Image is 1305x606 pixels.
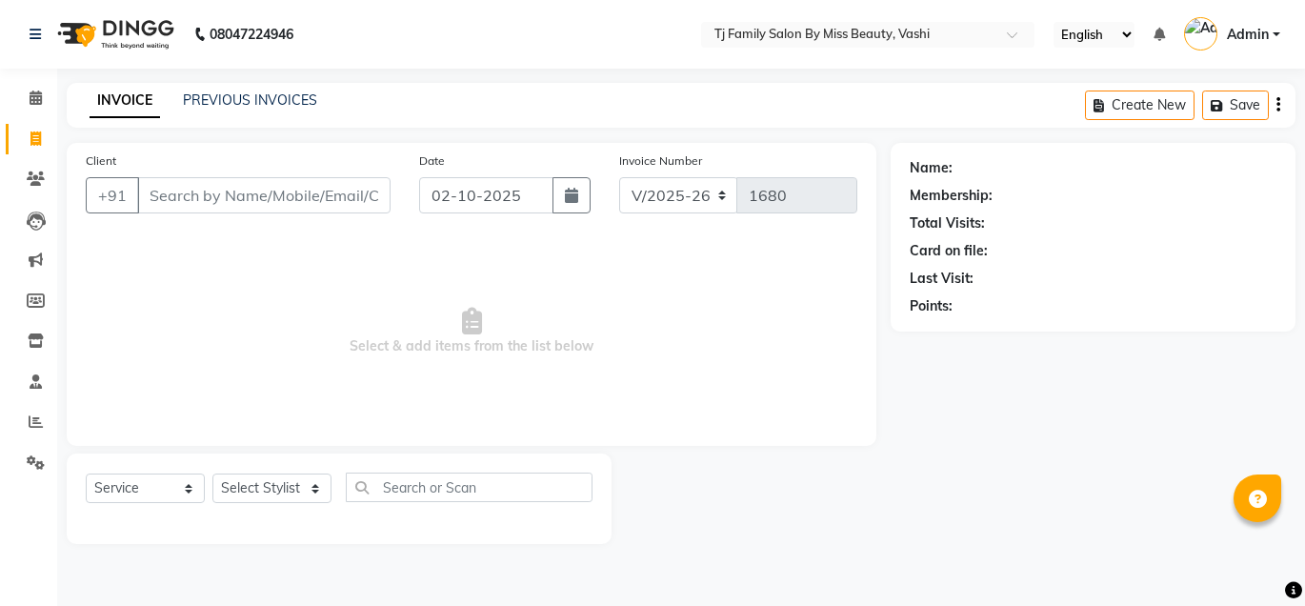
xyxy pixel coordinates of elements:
img: Admin [1184,17,1217,50]
div: Card on file: [910,241,988,261]
div: Points: [910,296,953,316]
a: PREVIOUS INVOICES [183,91,317,109]
span: Select & add items from the list below [86,236,857,427]
img: logo [49,8,179,61]
div: Name: [910,158,953,178]
div: Last Visit: [910,269,974,289]
a: INVOICE [90,84,160,118]
input: Search or Scan [346,473,592,502]
label: Date [419,152,445,170]
span: Admin [1227,25,1269,45]
button: +91 [86,177,139,213]
b: 08047224946 [210,8,293,61]
div: Total Visits: [910,213,985,233]
button: Create New [1085,91,1195,120]
label: Invoice Number [619,152,702,170]
iframe: chat widget [1225,530,1286,587]
label: Client [86,152,116,170]
button: Save [1202,91,1269,120]
div: Membership: [910,186,993,206]
input: Search by Name/Mobile/Email/Code [137,177,391,213]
